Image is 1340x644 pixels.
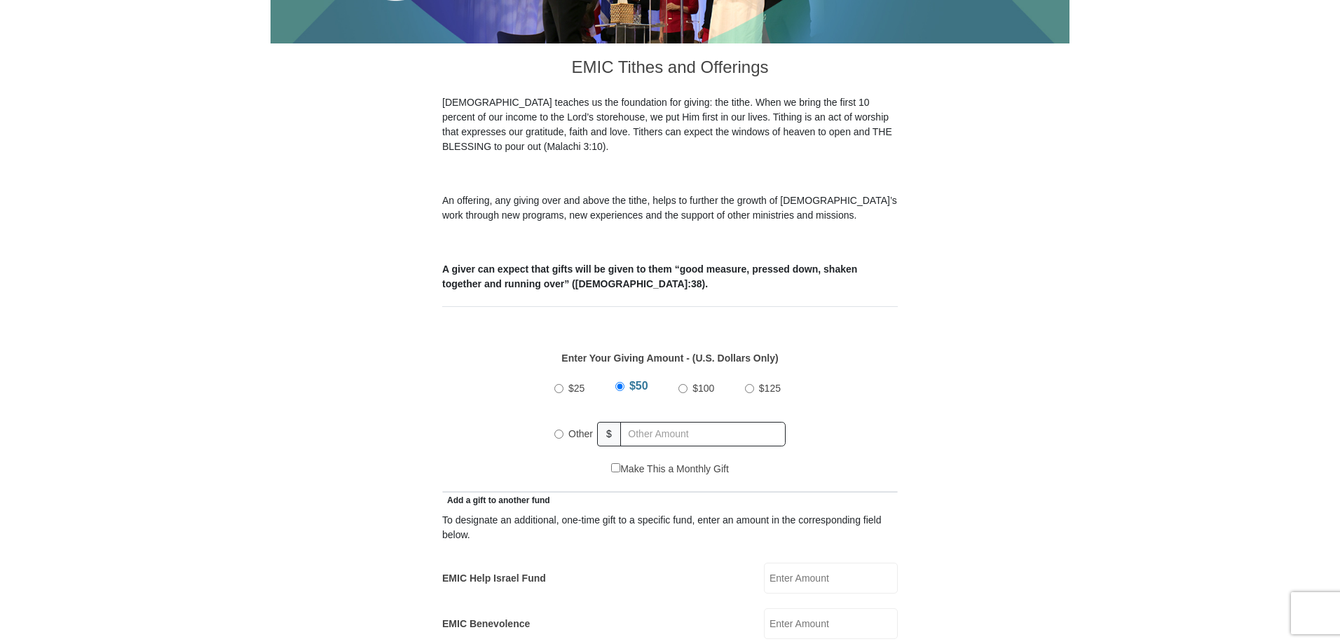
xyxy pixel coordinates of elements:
[442,513,898,542] div: To designate an additional, one-time gift to a specific fund, enter an amount in the correspondin...
[611,463,620,472] input: Make This a Monthly Gift
[692,383,714,394] span: $100
[629,380,648,392] span: $50
[759,383,781,394] span: $125
[442,263,857,289] b: A giver can expect that gifts will be given to them “good measure, pressed down, shaken together ...
[764,608,898,639] input: Enter Amount
[568,428,593,439] span: Other
[442,495,550,505] span: Add a gift to another fund
[764,563,898,594] input: Enter Amount
[442,193,898,223] p: An offering, any giving over and above the tithe, helps to further the growth of [DEMOGRAPHIC_DAT...
[620,422,786,446] input: Other Amount
[442,43,898,95] h3: EMIC Tithes and Offerings
[561,352,778,364] strong: Enter Your Giving Amount - (U.S. Dollars Only)
[568,383,584,394] span: $25
[611,462,729,477] label: Make This a Monthly Gift
[442,617,530,631] label: EMIC Benevolence
[442,571,546,586] label: EMIC Help Israel Fund
[442,95,898,154] p: [DEMOGRAPHIC_DATA] teaches us the foundation for giving: the tithe. When we bring the first 10 pe...
[597,422,621,446] span: $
